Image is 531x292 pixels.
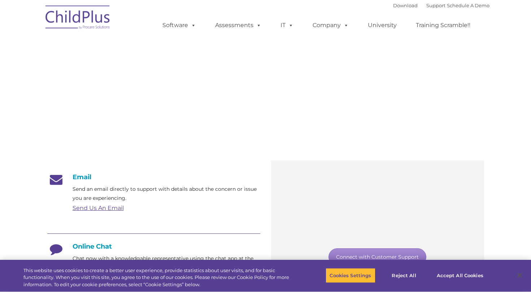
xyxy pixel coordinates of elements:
[426,3,445,8] a: Support
[42,0,114,36] img: ChildPlus by Procare Solutions
[447,3,489,8] a: Schedule A Demo
[47,242,260,250] h4: Online Chat
[382,268,427,283] button: Reject All
[208,18,269,33] a: Assessments
[328,248,426,266] a: Connect with Customer Support
[512,267,527,283] button: Close
[326,268,375,283] button: Cookies Settings
[273,18,301,33] a: IT
[47,173,260,181] h4: Email
[73,185,260,203] p: Send an email directly to support with details about the concern or issue you are experiencing.
[393,3,418,8] a: Download
[409,18,478,33] a: Training Scramble!!
[73,205,124,211] a: Send Us An Email
[361,18,404,33] a: University
[155,18,203,33] a: Software
[73,254,260,272] p: Chat now with a knowledgable representative using the chat app at the bottom right.
[305,18,356,33] a: Company
[433,268,487,283] button: Accept All Cookies
[393,3,489,8] font: |
[23,267,292,288] div: This website uses cookies to create a better user experience, provide statistics about user visit...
